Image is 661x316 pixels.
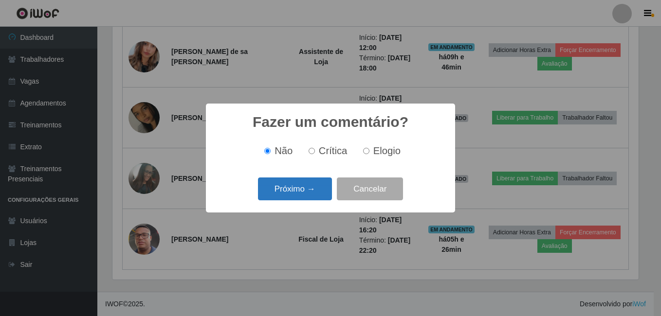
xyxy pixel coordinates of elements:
[253,113,408,131] h2: Fazer um comentário?
[264,148,271,154] input: Não
[309,148,315,154] input: Crítica
[275,145,293,156] span: Não
[337,177,403,200] button: Cancelar
[258,177,332,200] button: Próximo →
[319,145,348,156] span: Crítica
[363,148,369,154] input: Elogio
[373,145,401,156] span: Elogio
